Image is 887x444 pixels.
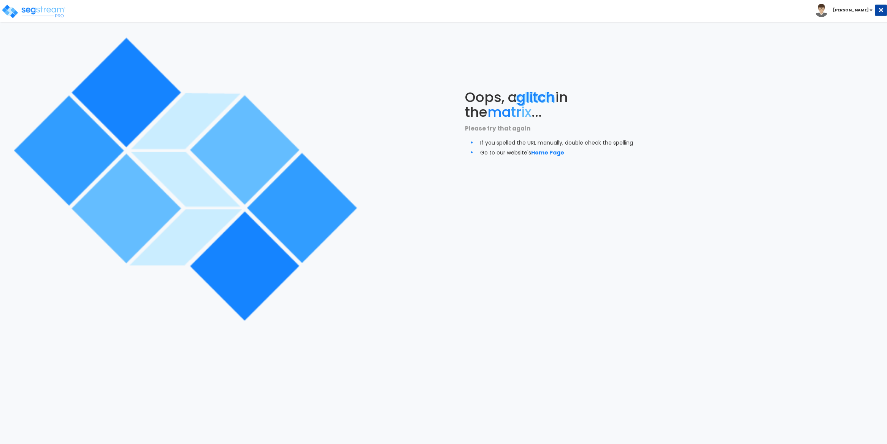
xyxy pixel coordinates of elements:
[517,88,555,107] span: glitch
[480,147,644,157] li: Go to our website's
[480,137,644,147] li: If you spelled the URL manually, double check the spelling
[465,124,644,134] p: Please try that again
[487,102,511,122] span: ma
[1,4,66,19] img: logo_pro_r.png
[465,88,568,122] span: Oops, a in the ...
[815,4,828,17] img: avatar.png
[511,102,521,122] span: tr
[833,7,869,13] b: [PERSON_NAME]
[531,149,564,156] a: Home Page
[521,102,532,122] span: ix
